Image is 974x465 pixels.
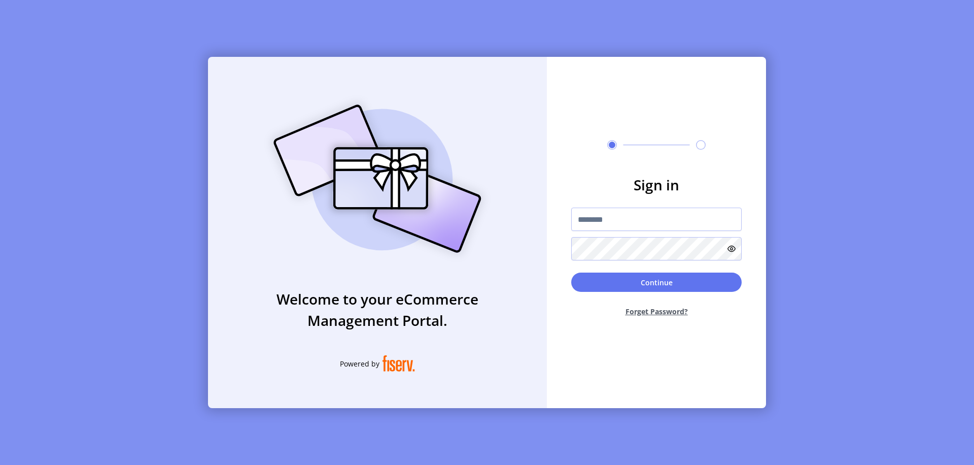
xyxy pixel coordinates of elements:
[258,93,497,264] img: card_Illustration.svg
[571,298,742,325] button: Forget Password?
[208,288,547,331] h3: Welcome to your eCommerce Management Portal.
[571,273,742,292] button: Continue
[571,174,742,195] h3: Sign in
[340,358,379,369] span: Powered by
